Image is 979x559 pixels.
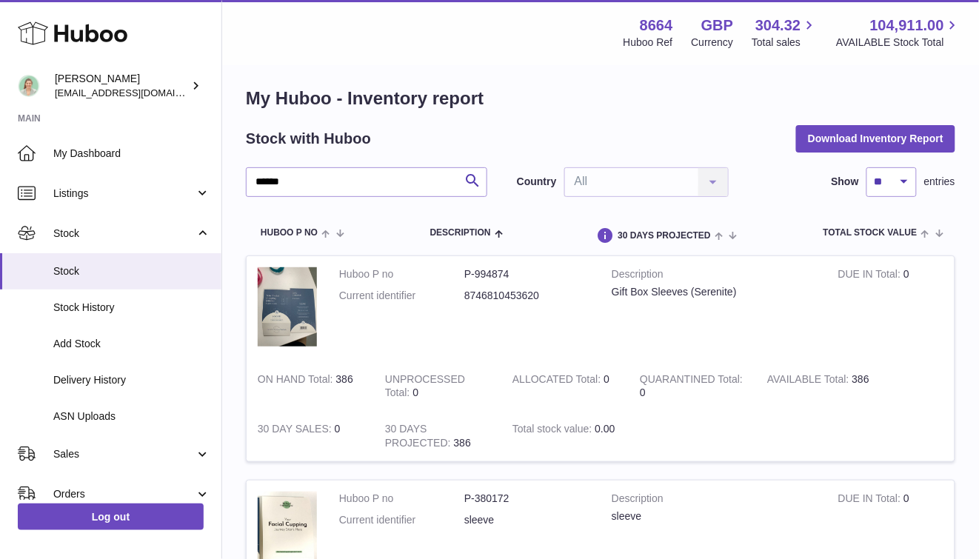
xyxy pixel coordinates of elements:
dd: sleeve [464,513,589,527]
label: Country [517,175,557,189]
span: 104,911.00 [870,16,944,36]
span: Delivery History [53,373,210,387]
td: 0 [374,361,501,412]
span: Stock [53,264,210,278]
span: Stock History [53,301,210,315]
a: 104,911.00 AVAILABLE Stock Total [836,16,961,50]
span: [EMAIL_ADDRESS][DOMAIN_NAME] [55,87,218,98]
span: Stock [53,227,195,241]
div: sleeve [612,509,816,523]
span: 30 DAYS PROJECTED [618,231,711,241]
span: Huboo P no [261,228,318,238]
dd: 8746810453620 [464,289,589,303]
td: 0 [501,361,629,412]
td: 0 [247,411,374,461]
strong: ALLOCATED Total [512,373,604,389]
td: 386 [374,411,501,461]
h2: Stock with Huboo [246,129,371,149]
h1: My Huboo - Inventory report [246,87,955,110]
dt: Huboo P no [339,492,464,506]
div: Gift Box Sleeves (Serenite) [612,285,816,299]
strong: AVAILABLE Total [767,373,852,389]
span: Sales [53,447,195,461]
dd: P-380172 [464,492,589,506]
label: Show [832,175,859,189]
span: entries [924,175,955,189]
strong: UNPROCESSED Total [385,373,465,403]
img: hello@thefacialcuppingexpert.com [18,75,40,97]
span: 0.00 [595,423,615,435]
strong: QUARANTINED Total [640,373,743,389]
span: 304.32 [755,16,801,36]
span: 0 [640,386,646,398]
td: 386 [247,361,374,412]
dt: Current identifier [339,513,464,527]
a: Log out [18,503,204,530]
button: Download Inventory Report [796,125,955,152]
div: [PERSON_NAME] [55,72,188,100]
img: product image [258,267,317,347]
span: Orders [53,487,195,501]
div: Huboo Ref [624,36,673,50]
a: 304.32 Total sales [752,16,818,50]
td: 386 [756,361,883,412]
span: Listings [53,187,195,201]
strong: DUE IN Total [838,268,903,284]
dt: Huboo P no [339,267,464,281]
strong: ON HAND Total [258,373,336,389]
span: ASN Uploads [53,409,210,424]
strong: GBP [701,16,733,36]
dt: Current identifier [339,289,464,303]
div: Currency [692,36,734,50]
strong: Total stock value [512,423,595,438]
strong: 8664 [640,16,673,36]
span: Total stock value [823,228,918,238]
span: Description [430,228,491,238]
strong: DUE IN Total [838,492,903,508]
strong: 30 DAY SALES [258,423,335,438]
span: My Dashboard [53,147,210,161]
strong: Description [612,492,816,509]
span: Total sales [752,36,818,50]
span: Add Stock [53,337,210,351]
strong: 30 DAYS PROJECTED [385,423,454,452]
strong: Description [612,267,816,285]
dd: P-994874 [464,267,589,281]
td: 0 [827,256,955,361]
span: AVAILABLE Stock Total [836,36,961,50]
